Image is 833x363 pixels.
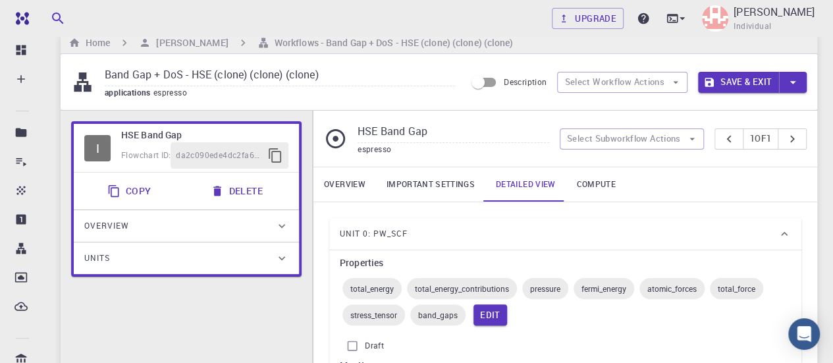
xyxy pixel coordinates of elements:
[376,167,485,202] a: Important settings
[121,150,171,160] span: Flowchart ID:
[176,149,262,162] span: da2c090ede4dc2fa6e66647f
[84,135,111,161] span: Idle
[203,178,273,204] button: Delete
[105,87,153,98] span: applications
[710,283,763,294] span: total_force
[743,128,779,150] button: 1of1
[552,8,624,29] a: Upgrade
[74,242,299,274] div: Units
[121,128,288,142] h6: HSE Band Gap
[522,283,568,294] span: pressure
[342,283,402,294] span: total_energy
[574,283,634,294] span: fermi_energy
[504,76,547,87] span: Description
[365,339,384,352] span: Draft
[788,318,820,350] div: Open Intercom Messenger
[698,72,779,93] button: Save & Exit
[734,4,815,20] p: [PERSON_NAME]
[329,218,801,250] div: Unit 0: pw_scf
[560,128,704,150] button: Select Subworkflow Actions
[557,72,687,93] button: Select Workflow Actions
[269,36,514,50] h6: Workflows - Band Gap + DoS - HSE (clone) (clone) (clone)
[340,223,408,244] span: Unit 0: pw_scf
[80,36,110,50] h6: Home
[151,36,228,50] h6: [PERSON_NAME]
[639,283,705,294] span: atomic_forces
[407,283,517,294] span: total_energy_contributions
[485,167,566,202] a: Detailed view
[26,9,74,21] span: Support
[74,210,299,242] div: Overview
[153,87,192,98] span: espresso
[11,12,29,25] img: logo
[473,304,507,325] button: Edit
[84,215,129,237] span: Overview
[99,178,162,204] button: Copy
[566,167,626,202] a: Compute
[66,36,516,50] nav: breadcrumb
[84,135,111,161] div: I
[714,128,807,150] div: pager
[358,144,391,154] span: espresso
[313,167,376,202] a: Overview
[734,20,771,33] span: Individual
[342,310,405,320] span: stress_tensor
[410,310,466,320] span: band_gaps
[340,256,791,270] h6: Properties
[84,248,110,269] span: Units
[702,5,728,32] img: Abhishek Kumar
